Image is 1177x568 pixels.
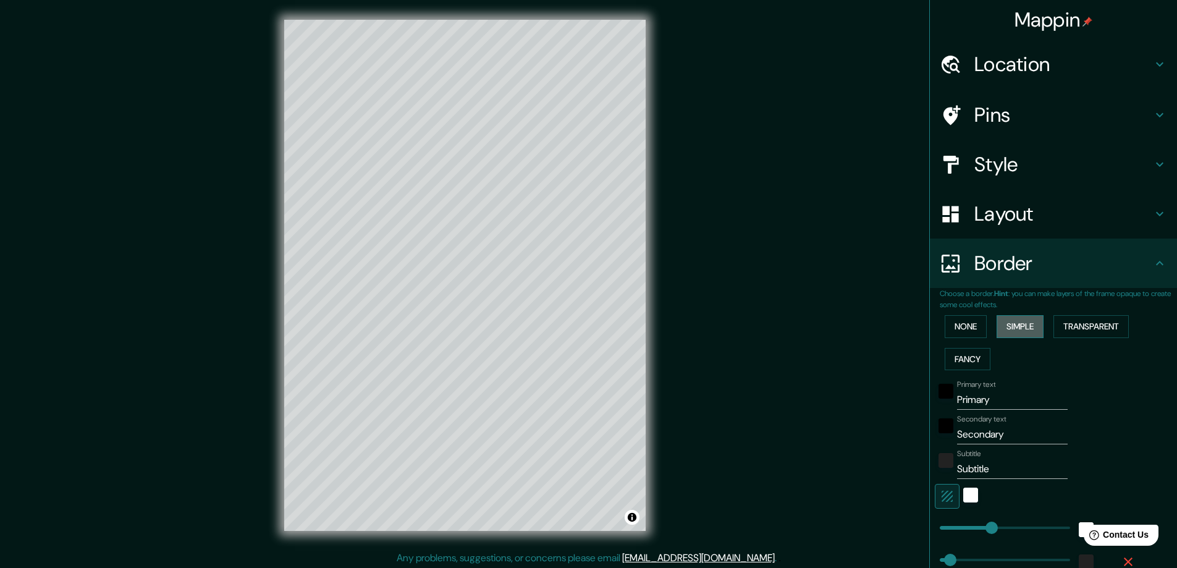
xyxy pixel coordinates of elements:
[997,315,1044,338] button: Simple
[957,414,1006,425] label: Secondary text
[1067,520,1163,554] iframe: Help widget launcher
[1053,315,1129,338] button: Transparent
[994,289,1008,299] b: Hint
[945,315,987,338] button: None
[397,551,777,566] p: Any problems, suggestions, or concerns please email .
[1015,7,1093,32] h4: Mappin
[945,348,990,371] button: Fancy
[940,288,1177,310] p: Choose a border. : you can make layers of the frame opaque to create some cool effects.
[930,140,1177,189] div: Style
[622,551,775,564] a: [EMAIL_ADDRESS][DOMAIN_NAME]
[777,551,778,566] div: .
[1082,17,1092,27] img: pin-icon.png
[625,510,639,525] button: Toggle attribution
[930,239,1177,288] div: Border
[974,251,1152,276] h4: Border
[930,90,1177,140] div: Pins
[930,189,1177,239] div: Layout
[957,379,995,390] label: Primary text
[778,551,781,566] div: .
[930,40,1177,89] div: Location
[963,488,978,502] button: white
[957,449,981,459] label: Subtitle
[974,201,1152,226] h4: Layout
[939,384,953,399] button: black
[974,152,1152,177] h4: Style
[939,453,953,468] button: color-222222
[974,103,1152,127] h4: Pins
[939,418,953,433] button: black
[974,52,1152,77] h4: Location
